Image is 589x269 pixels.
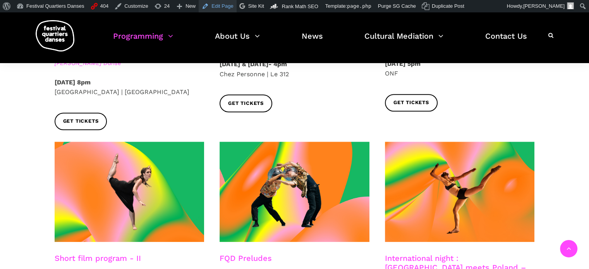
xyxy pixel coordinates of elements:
[55,79,91,86] strong: [DATE] 8pm
[282,3,318,9] span: Rank Math SEO
[485,29,527,52] a: Contact Us
[220,50,369,79] p: Chez Personne | Le 312
[36,20,74,51] img: logo-fqd-med
[347,3,371,9] span: page.php
[55,77,204,97] p: [GEOGRAPHIC_DATA] | [GEOGRAPHIC_DATA]
[55,113,107,130] a: Get tickets
[393,99,429,107] span: Get tickets
[385,60,421,67] strong: [DATE] 5pm
[364,29,443,52] a: Cultural Mediation
[523,3,565,9] span: [PERSON_NAME]
[248,3,264,9] span: Site Kit
[220,60,287,68] strong: [DATE] & [DATE]- 4pm
[220,254,272,263] a: FQD Preludes
[63,117,99,125] span: Get tickets
[113,29,173,52] a: Programming
[228,99,264,108] span: Get tickets
[215,29,260,52] a: About Us
[385,94,438,111] a: Get tickets
[302,29,323,52] a: News
[220,94,272,112] a: Get tickets
[385,59,535,79] p: ONF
